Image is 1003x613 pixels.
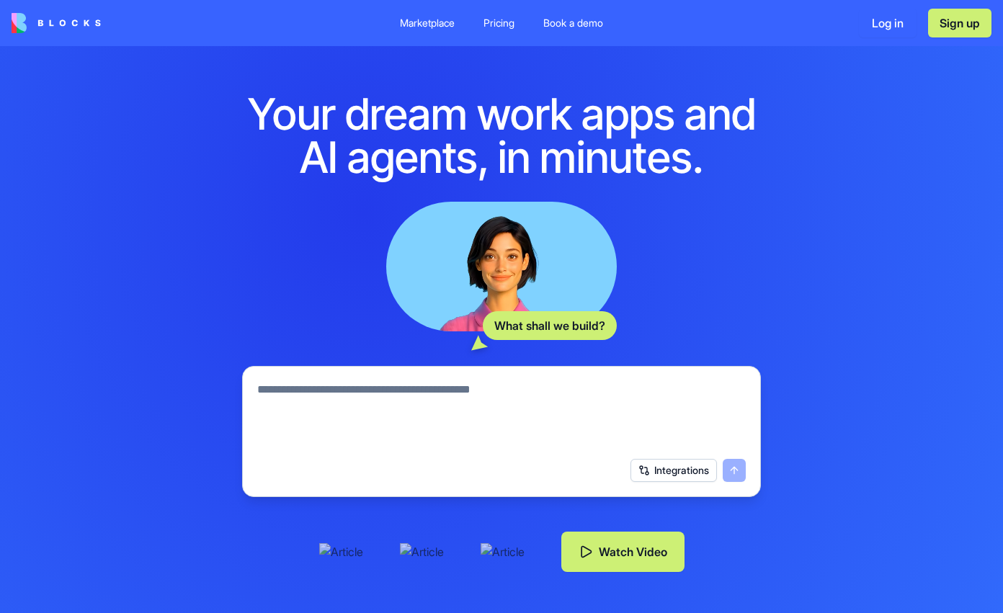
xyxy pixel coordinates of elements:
[543,16,603,30] div: Book a demo
[400,543,458,560] img: Article
[481,543,538,560] img: Article
[319,543,377,560] img: Article
[859,9,917,37] button: Log in
[388,10,466,36] a: Marketplace
[532,10,615,36] a: Book a demo
[472,10,526,36] a: Pricing
[483,16,514,30] div: Pricing
[630,459,717,482] button: Integrations
[561,532,685,572] button: Watch Video
[483,311,617,340] div: What shall we build?
[12,13,101,33] img: logo
[400,16,455,30] div: Marketplace
[225,92,778,179] h1: Your dream work apps and AI agents, in minutes.
[928,9,991,37] button: Sign up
